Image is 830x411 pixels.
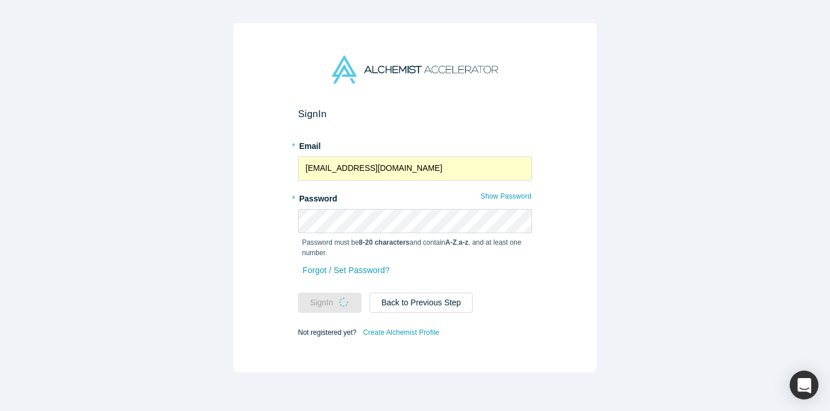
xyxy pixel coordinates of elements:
[359,238,410,246] strong: 8-20 characters
[480,189,532,204] button: Show Password
[332,55,498,84] img: Alchemist Accelerator Logo
[298,108,532,120] h2: Sign In
[298,328,356,336] span: Not registered yet?
[298,189,532,205] label: Password
[459,238,469,246] strong: a-z
[369,293,473,313] button: Back to Previous Step
[298,136,532,152] label: Email
[298,293,361,313] button: SignIn
[446,238,457,246] strong: A-Z
[302,260,390,281] a: Forgot / Set Password?
[363,325,440,340] a: Create Alchemist Profile
[302,237,528,258] p: Password must be and contain , , and at least one number.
